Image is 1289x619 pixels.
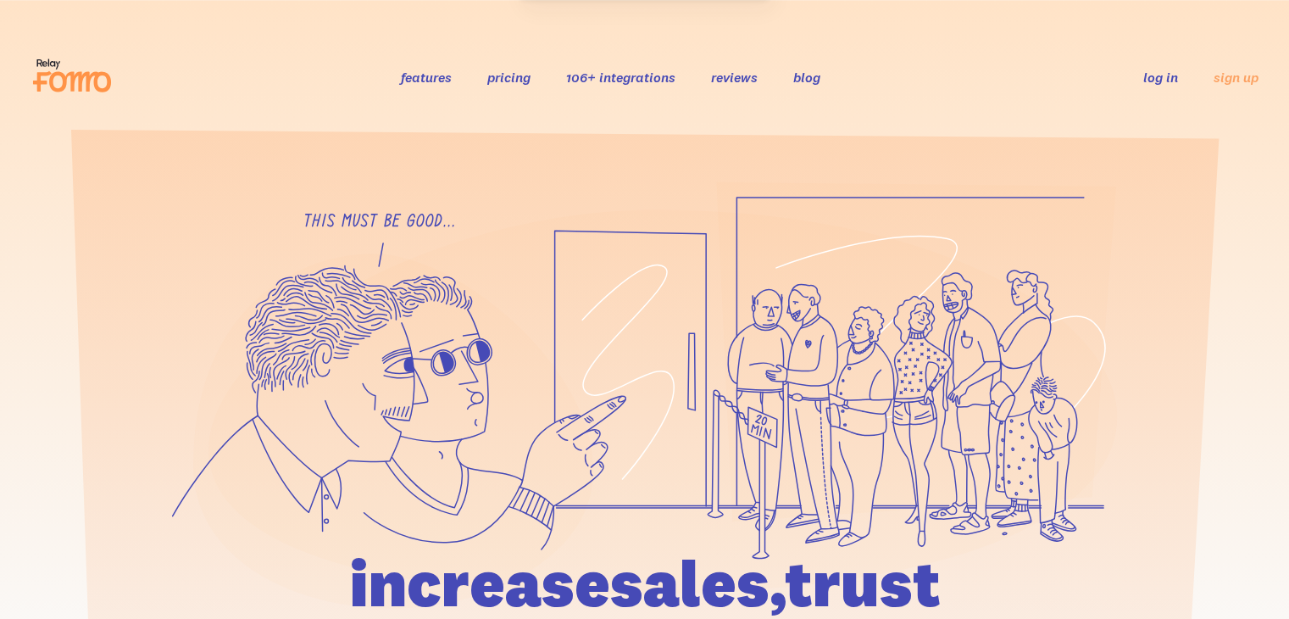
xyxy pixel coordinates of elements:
[1214,69,1258,86] a: sign up
[487,69,531,86] a: pricing
[711,69,758,86] a: reviews
[566,69,675,86] a: 106+ integrations
[401,69,452,86] a: features
[793,69,820,86] a: blog
[1143,69,1178,86] a: log in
